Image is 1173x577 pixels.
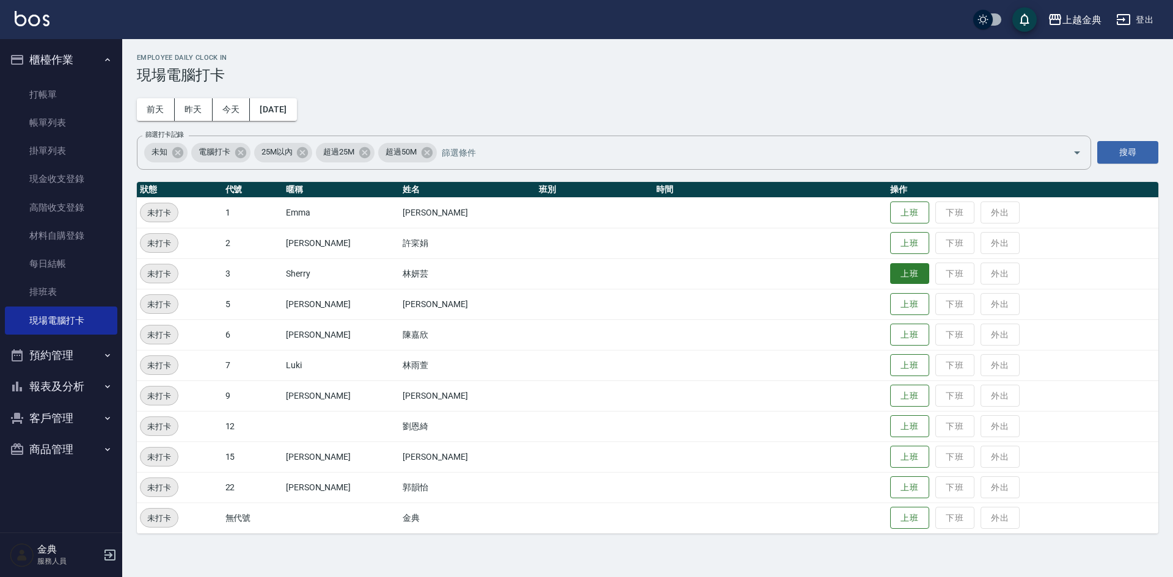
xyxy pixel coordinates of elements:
[316,146,362,158] span: 超過25M
[283,472,400,503] td: [PERSON_NAME]
[283,350,400,380] td: Luki
[191,146,238,158] span: 電腦打卡
[10,543,34,567] img: Person
[1097,141,1158,164] button: 搜尋
[400,411,536,441] td: 劉恩綺
[890,232,929,255] button: 上班
[283,197,400,228] td: Emma
[141,451,178,463] span: 未打卡
[254,146,300,158] span: 25M以內
[141,512,178,524] span: 未打卡
[141,481,178,494] span: 未打卡
[400,319,536,350] td: 陳嘉欣
[316,143,375,162] div: 超過25M
[5,109,117,137] a: 帳單列表
[222,197,283,228] td: 1
[141,359,178,372] span: 未打卡
[400,441,536,472] td: [PERSON_NAME]
[213,98,250,121] button: 今天
[5,44,117,76] button: 櫃檯作業
[141,298,178,311] span: 未打卡
[439,142,1051,163] input: 篩選條件
[222,319,283,350] td: 6
[5,222,117,250] a: 材料自購登錄
[283,228,400,258] td: [PERSON_NAME]
[890,446,929,468] button: 上班
[175,98,213,121] button: 昨天
[254,143,313,162] div: 25M以內
[5,278,117,306] a: 排班表
[890,507,929,529] button: 上班
[137,98,175,121] button: 前天
[887,182,1158,198] th: 操作
[250,98,296,121] button: [DATE]
[37,556,100,567] p: 服務人員
[378,143,437,162] div: 超過50M
[141,206,178,219] span: 未打卡
[283,380,400,411] td: [PERSON_NAME]
[222,289,283,319] td: 5
[400,228,536,258] td: 許寀娟
[1043,7,1106,32] button: 上越金典
[141,328,178,341] span: 未打卡
[1012,7,1037,32] button: save
[5,371,117,402] button: 報表及分析
[1067,143,1087,162] button: Open
[37,543,100,556] h5: 金典
[141,237,178,250] span: 未打卡
[222,182,283,198] th: 代號
[144,143,188,162] div: 未知
[536,182,653,198] th: 班別
[222,350,283,380] td: 7
[144,146,175,158] span: 未知
[5,81,117,109] a: 打帳單
[145,130,184,139] label: 篩選打卡記錄
[222,258,283,289] td: 3
[137,67,1158,84] h3: 現場電腦打卡
[222,411,283,441] td: 12
[137,182,222,198] th: 狀態
[890,385,929,407] button: 上班
[5,339,117,371] button: 預約管理
[283,441,400,472] td: [PERSON_NAME]
[5,137,117,165] a: 掛單列表
[283,182,400,198] th: 暱稱
[400,380,536,411] td: [PERSON_NAME]
[222,472,283,503] td: 22
[5,194,117,222] a: 高階收支登錄
[400,472,536,503] td: 郭韻怡
[141,267,178,280] span: 未打卡
[5,250,117,278] a: 每日結帳
[137,54,1158,62] h2: Employee Daily Clock In
[400,289,536,319] td: [PERSON_NAME]
[191,143,250,162] div: 電腦打卡
[5,402,117,434] button: 客戶管理
[400,197,536,228] td: [PERSON_NAME]
[890,476,929,499] button: 上班
[400,258,536,289] td: 林妍芸
[141,390,178,402] span: 未打卡
[890,201,929,224] button: 上班
[1111,9,1158,31] button: 登出
[141,420,178,433] span: 未打卡
[222,503,283,533] td: 無代號
[890,354,929,377] button: 上班
[653,182,887,198] th: 時間
[1062,12,1102,27] div: 上越金典
[283,319,400,350] td: [PERSON_NAME]
[890,263,929,285] button: 上班
[890,293,929,316] button: 上班
[283,289,400,319] td: [PERSON_NAME]
[378,146,424,158] span: 超過50M
[15,11,49,26] img: Logo
[283,258,400,289] td: Sherry
[222,228,283,258] td: 2
[400,350,536,380] td: 林雨萱
[400,503,536,533] td: 金典
[400,182,536,198] th: 姓名
[222,380,283,411] td: 9
[890,324,929,346] button: 上班
[222,441,283,472] td: 15
[5,165,117,193] a: 現金收支登錄
[5,307,117,335] a: 現場電腦打卡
